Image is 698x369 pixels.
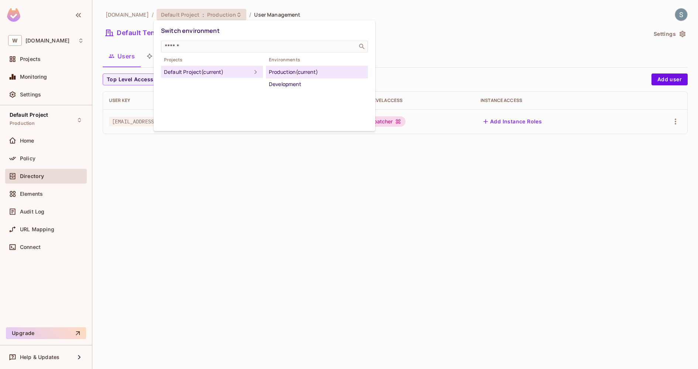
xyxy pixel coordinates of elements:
div: Default Project (current) [164,68,251,76]
div: Production (current) [269,68,365,76]
span: Environments [266,57,368,63]
span: Switch environment [161,27,220,35]
span: Projects [161,57,263,63]
div: Development [269,80,365,89]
